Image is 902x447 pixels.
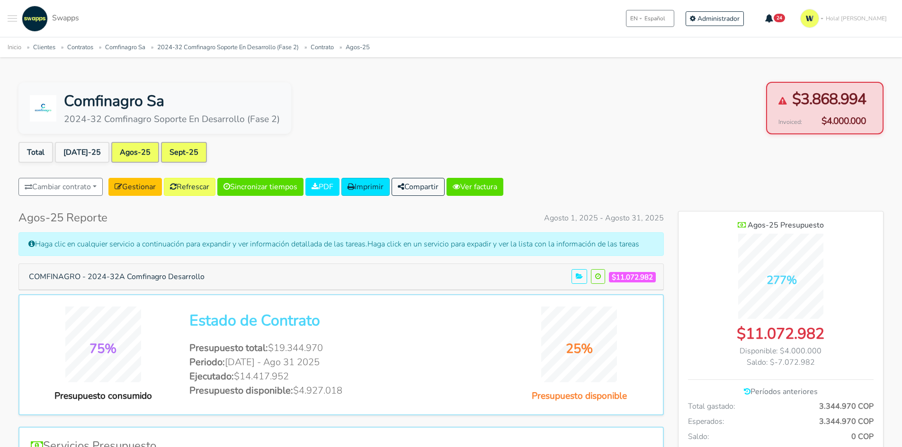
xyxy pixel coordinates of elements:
[626,10,674,27] button: ENEspañol
[311,43,334,52] a: Contrato
[67,43,93,52] a: Contratos
[31,389,175,403] div: Presupuesto consumido
[819,416,874,427] span: 3.344.970 COP
[105,43,145,52] a: Comfinagro Sa
[189,312,492,330] h2: Estado de Contrato
[686,11,744,26] a: Administrador
[688,431,709,442] span: Saldo:
[189,341,492,355] li: $19.344.970
[18,232,664,256] div: Haga clic en cualquier servicio a continuación para expandir y ver información detallada de las t...
[22,6,48,32] img: swapps-linkedin-v2.jpg
[688,401,735,412] span: Total gastado:
[796,5,894,32] a: Hola! [PERSON_NAME]
[217,178,304,196] a: Sincronizar tiempos
[748,220,824,230] span: Agos-25 Presupuesto
[189,355,492,369] li: [DATE] - Ago 31 2025
[64,113,280,126] div: 2024-32 Comfinagro Soporte En Desarrollo (Fase 2)
[851,431,874,442] span: 0 COP
[792,88,866,111] span: $3.868.994
[688,416,724,427] span: Esperados:
[64,90,280,113] div: Comfinagro Sa
[305,178,339,196] a: PDF
[688,387,874,396] h6: Períodos anteriores
[111,142,159,163] a: Agos-25
[392,178,445,196] button: Compartir
[759,10,792,26] button: 24
[23,268,211,286] button: COMFINAGRO - 2024-32A Comfinagro Desarrollo
[189,369,492,384] li: $14.417.952
[688,345,874,357] div: Disponible: $4.000.000
[644,14,665,23] span: Español
[447,178,503,196] a: Ver factura
[189,356,225,368] span: Periodo:
[18,211,107,225] h4: Agos-25 Reporte
[819,401,874,412] span: 3.344.970 COP
[778,118,802,127] span: Invoiced:
[108,178,162,196] a: Gestionar
[807,114,866,128] span: $4.000.000
[189,370,234,383] span: Ejecutado:
[189,342,268,354] span: Presupuesto total:
[697,14,740,23] span: Administrador
[609,272,656,283] span: $11.072.982
[800,9,819,28] img: isotipo-3-3e143c57.png
[8,43,21,52] a: Inicio
[341,178,390,196] a: Imprimir
[189,384,492,398] li: $4.927.018
[33,43,55,52] a: Clientes
[52,13,79,23] span: Swapps
[164,178,215,196] a: Refrescar
[157,43,299,52] a: 2024-32 Comfinagro Soporte En Desarrollo (Fase 2)
[18,142,53,163] a: Total
[189,384,293,397] span: Presupuesto disponible:
[688,357,874,368] div: Saldo: $-7.072.982
[19,6,79,32] a: Swapps
[507,389,652,403] div: Presupuesto disponible
[30,95,56,122] img: Comfinagro Sa
[161,142,207,163] a: Sept-25
[55,142,109,163] a: [DATE]-25
[688,323,874,345] div: $11.072.982
[544,212,664,224] span: Agosto 1, 2025 - Agosto 31, 2025
[773,14,786,23] span: 24
[18,178,103,196] button: Cambiar contrato
[346,43,370,52] a: Agos-25
[826,14,887,23] span: Hola! [PERSON_NAME]
[8,6,17,32] button: Toggle navigation menu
